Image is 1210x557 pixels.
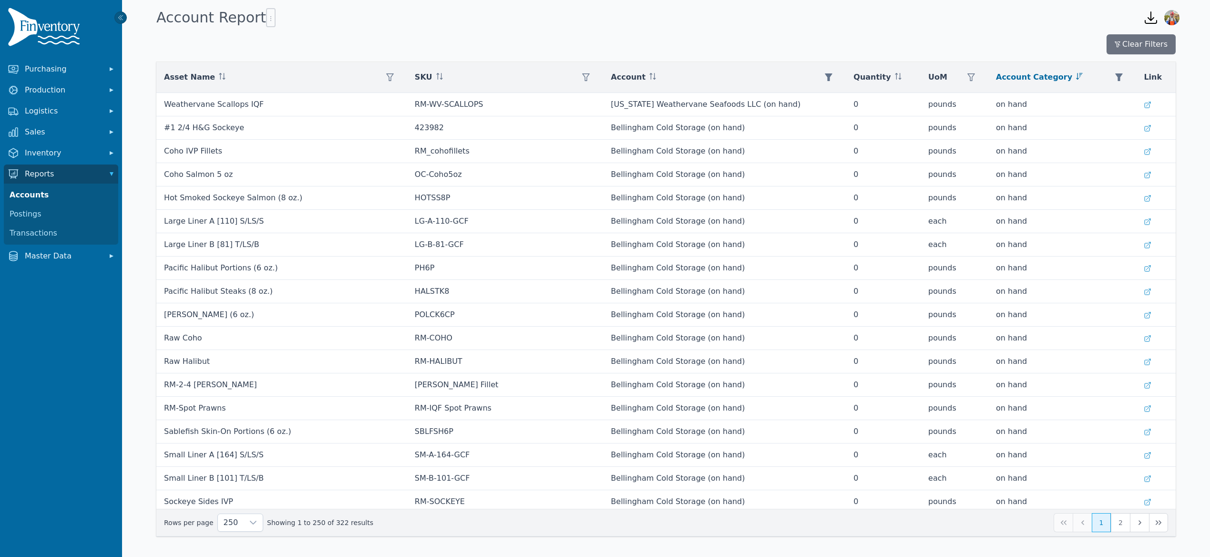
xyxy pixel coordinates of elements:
[921,350,988,373] td: pounds
[407,93,603,116] td: RM-WV-SCALLOPS
[407,163,603,186] td: OC-Coho5oz
[921,93,988,116] td: pounds
[156,373,407,397] td: RM-2-4 [PERSON_NAME]
[407,257,603,280] td: PH6P
[407,350,603,373] td: RM-HALIBUT
[1149,513,1168,532] button: Last Page
[996,72,1072,83] span: Account Category
[1107,34,1176,54] button: Clear Filters
[25,168,101,180] span: Reports
[846,420,921,444] td: 0
[921,327,988,350] td: pounds
[846,280,921,303] td: 0
[603,186,846,210] td: Bellingham Cold Storage (on hand)
[853,72,891,83] span: Quantity
[603,303,846,327] td: Bellingham Cold Storage (on hand)
[988,163,1136,186] td: on hand
[4,81,118,100] button: Production
[156,257,407,280] td: Pacific Halibut Portions (6 oz.)
[603,233,846,257] td: Bellingham Cold Storage (on hand)
[988,467,1136,490] td: on hand
[1111,513,1130,532] button: Page 2
[164,72,215,83] span: Asset Name
[846,210,921,233] td: 0
[846,397,921,420] td: 0
[846,233,921,257] td: 0
[407,467,603,490] td: SM-B-101-GCF
[603,93,846,116] td: [US_STATE] Weathervane Seafoods LLC (on hand)
[156,163,407,186] td: Coho Salmon 5 oz
[4,165,118,184] button: Reports
[4,102,118,121] button: Logistics
[218,514,244,531] span: Rows per page
[156,233,407,257] td: Large Liner B [81] T/LS/B
[988,233,1136,257] td: on hand
[988,116,1136,140] td: on hand
[846,373,921,397] td: 0
[846,116,921,140] td: 0
[921,210,988,233] td: each
[1144,72,1162,83] span: Link
[8,8,84,50] img: Finventory
[156,140,407,163] td: Coho IVP Fillets
[988,490,1136,514] td: on hand
[267,518,373,527] span: Showing 1 to 250 of 322 results
[921,116,988,140] td: pounds
[6,205,116,224] a: Postings
[603,490,846,514] td: Bellingham Cold Storage (on hand)
[921,233,988,257] td: each
[988,327,1136,350] td: on hand
[407,280,603,303] td: HALSTK8
[988,140,1136,163] td: on hand
[25,105,101,117] span: Logistics
[1130,513,1149,532] button: Next Page
[921,140,988,163] td: pounds
[921,373,988,397] td: pounds
[603,210,846,233] td: Bellingham Cold Storage (on hand)
[603,257,846,280] td: Bellingham Cold Storage (on hand)
[611,72,646,83] span: Account
[921,444,988,467] td: each
[407,186,603,210] td: HOTSS8P
[407,373,603,397] td: [PERSON_NAME] Fillet
[988,210,1136,233] td: on hand
[4,60,118,79] button: Purchasing
[6,186,116,205] a: Accounts
[603,397,846,420] td: Bellingham Cold Storage (on hand)
[407,327,603,350] td: RM-COHO
[928,72,947,83] span: UoM
[846,490,921,514] td: 0
[25,63,101,75] span: Purchasing
[988,420,1136,444] td: on hand
[921,490,988,514] td: pounds
[407,140,603,163] td: RM_cohofillets
[988,280,1136,303] td: on hand
[846,444,921,467] td: 0
[603,163,846,186] td: Bellingham Cold Storage (on hand)
[603,420,846,444] td: Bellingham Cold Storage (on hand)
[407,444,603,467] td: SM-A-164-GCF
[156,444,407,467] td: Small Liner A [164] S/LS/S
[846,186,921,210] td: 0
[921,420,988,444] td: pounds
[407,116,603,140] td: 423982
[921,467,988,490] td: each
[156,490,407,514] td: Sockeye Sides IVP
[603,280,846,303] td: Bellingham Cold Storage (on hand)
[25,147,101,159] span: Inventory
[988,373,1136,397] td: on hand
[407,490,603,514] td: RM-SOCKEYE
[921,280,988,303] td: pounds
[156,327,407,350] td: Raw Coho
[603,444,846,467] td: Bellingham Cold Storage (on hand)
[407,210,603,233] td: LG-A-110-GCF
[921,163,988,186] td: pounds
[1092,513,1111,532] button: Page 1
[988,397,1136,420] td: on hand
[921,257,988,280] td: pounds
[407,420,603,444] td: SBLFSH6P
[156,93,407,116] td: Weathervane Scallops IQF
[25,84,101,96] span: Production
[988,93,1136,116] td: on hand
[156,186,407,210] td: Hot Smoked Sockeye Salmon (8 oz.)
